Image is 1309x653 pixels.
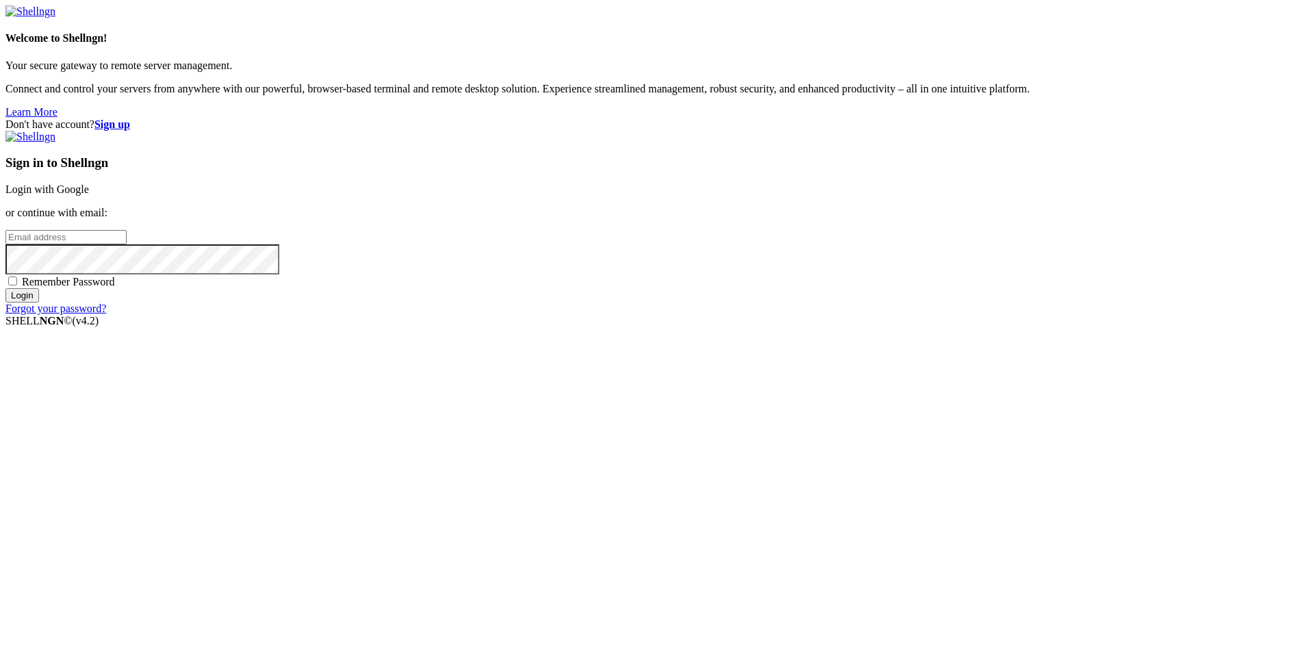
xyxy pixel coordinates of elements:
input: Login [5,288,39,303]
a: Forgot your password? [5,303,106,314]
p: Connect and control your servers from anywhere with our powerful, browser-based terminal and remo... [5,83,1304,95]
b: NGN [40,315,64,326]
h4: Welcome to Shellngn! [5,32,1304,44]
p: or continue with email: [5,207,1304,219]
span: SHELL © [5,315,99,326]
h3: Sign in to Shellngn [5,155,1304,170]
span: 4.2.0 [73,315,99,326]
input: Remember Password [8,277,17,285]
span: Remember Password [22,276,115,287]
a: Sign up [94,118,130,130]
a: Login with Google [5,183,89,195]
input: Email address [5,230,127,244]
img: Shellngn [5,131,55,143]
a: Learn More [5,106,58,118]
p: Your secure gateway to remote server management. [5,60,1304,72]
img: Shellngn [5,5,55,18]
div: Don't have account? [5,118,1304,131]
